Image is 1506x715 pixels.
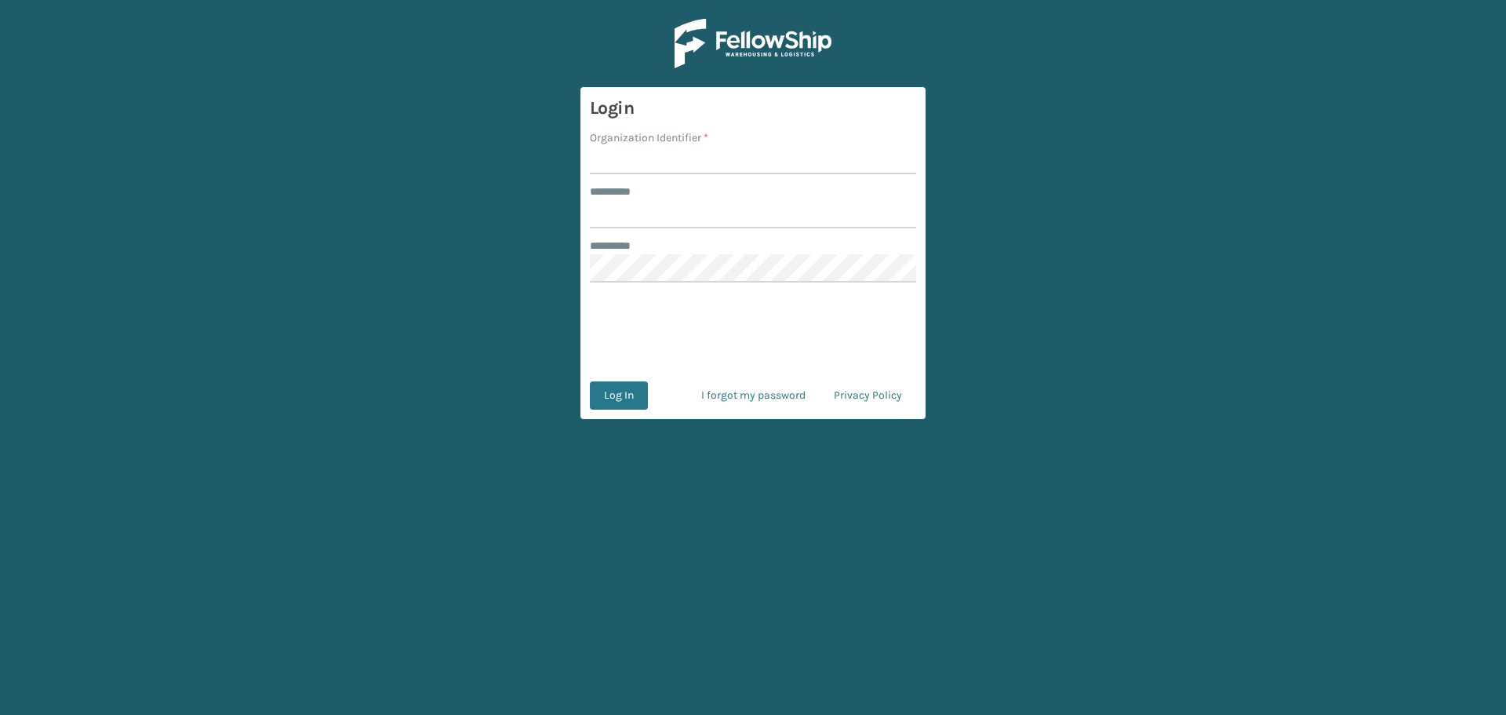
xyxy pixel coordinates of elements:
a: Privacy Policy [820,381,916,410]
label: Organization Identifier [590,130,708,146]
h3: Login [590,97,916,120]
img: Logo [675,19,831,68]
iframe: reCAPTCHA [634,301,872,363]
button: Log In [590,381,648,410]
a: I forgot my password [687,381,820,410]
